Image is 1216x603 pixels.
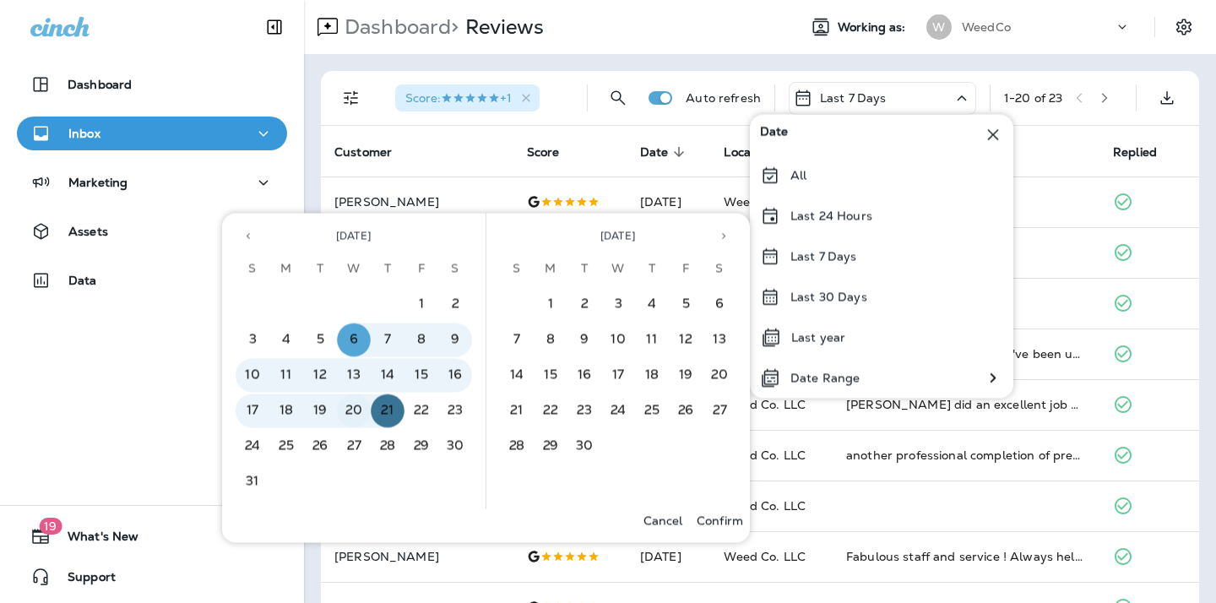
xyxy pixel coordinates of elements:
[603,253,633,286] span: Wednesday
[68,78,132,91] p: Dashboard
[269,359,303,393] button: 11
[1004,91,1062,105] div: 1 - 20 of 23
[724,498,806,513] span: Weed Co. LLC
[790,209,872,223] p: Last 24 Hours
[846,447,1086,464] div: another professional completion of pre-weed application on my property...well done!!
[635,394,669,428] button: 25
[438,394,472,428] button: 23
[271,253,301,286] span: Monday
[567,394,601,428] button: 23
[703,359,736,393] button: 20
[236,224,261,249] button: Previous month
[690,509,750,533] button: Confirm
[371,359,404,393] button: 14
[838,20,909,35] span: Working as:
[724,549,806,564] span: Weed Co. LLC
[640,145,669,160] span: Date
[438,288,472,322] button: 2
[17,215,287,248] button: Assets
[534,323,567,357] button: 8
[303,394,337,428] button: 19
[438,430,472,464] button: 30
[790,169,806,182] p: All
[269,430,303,464] button: 25
[404,359,438,393] button: 15
[68,127,100,140] p: Inbox
[724,448,806,463] span: Weed Co. LLC
[567,288,601,322] button: 2
[791,331,845,345] p: Last year
[670,253,701,286] span: Friday
[303,323,337,357] button: 5
[534,394,567,428] button: 22
[68,176,128,189] p: Marketing
[567,430,601,464] button: 30
[846,396,1086,413] div: Abriano did an excellent job with our Weed Co. application. He gave me a heads up call and text a...
[669,288,703,322] button: 5
[601,81,635,115] button: Search Reviews
[303,359,337,393] button: 12
[236,323,269,357] button: 3
[640,144,691,160] span: Date
[601,359,635,393] button: 17
[404,288,438,322] button: 1
[269,323,303,357] button: 4
[459,14,544,40] p: Reviews
[567,323,601,357] button: 9
[17,519,287,553] button: 19What's New
[637,253,667,286] span: Thursday
[502,253,532,286] span: Sunday
[1113,145,1157,160] span: Replied
[601,323,635,357] button: 10
[17,166,287,199] button: Marketing
[371,430,404,464] button: 28
[68,274,97,287] p: Data
[237,253,268,286] span: Sunday
[1113,144,1179,160] span: Replied
[339,253,369,286] span: Wednesday
[305,253,335,286] span: Tuesday
[438,359,472,393] button: 16
[337,323,371,357] button: 6
[51,530,138,550] span: What's New
[636,509,690,533] button: Cancel
[500,394,534,428] button: 21
[724,144,795,160] span: Location
[269,394,303,428] button: 18
[527,144,582,160] span: Score
[790,291,867,304] p: Last 30 Days
[627,531,711,582] td: [DATE]
[643,514,683,528] p: Cancel
[236,394,269,428] button: 17
[534,288,567,322] button: 1
[535,253,566,286] span: Monday
[17,117,287,150] button: Inbox
[926,14,952,40] div: W
[703,323,736,357] button: 13
[601,394,635,428] button: 24
[337,359,371,393] button: 13
[236,359,269,393] button: 10
[724,145,773,160] span: Location
[338,14,459,40] p: Dashboard >
[438,323,472,357] button: 9
[17,560,287,594] button: Support
[569,253,600,286] span: Tuesday
[534,430,567,464] button: 29
[601,288,635,322] button: 3
[251,10,298,44] button: Collapse Sidebar
[337,430,371,464] button: 27
[17,68,287,101] button: Dashboard
[371,394,404,428] button: 21
[334,550,500,563] p: [PERSON_NAME]
[703,288,736,322] button: 6
[404,394,438,428] button: 22
[635,288,669,322] button: 4
[372,253,403,286] span: Thursday
[790,250,857,263] p: Last 7 Days
[39,518,62,535] span: 19
[236,465,269,499] button: 31
[405,90,512,106] span: Score : +1
[669,359,703,393] button: 19
[711,224,736,249] button: Next month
